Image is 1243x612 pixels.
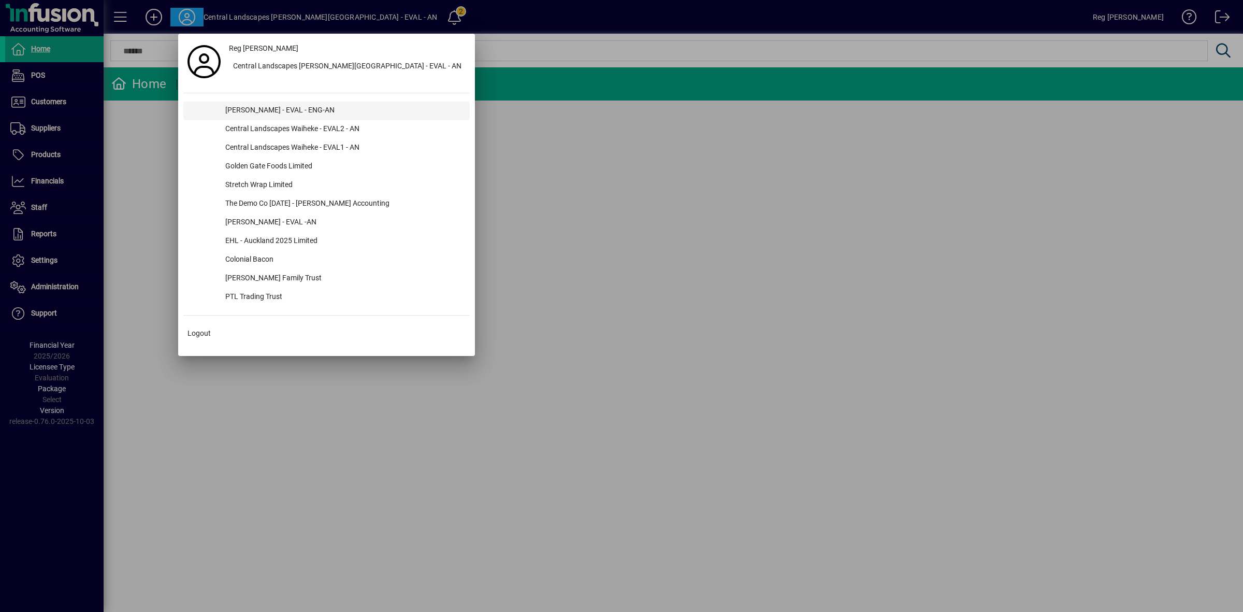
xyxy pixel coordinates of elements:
button: Stretch Wrap Limited [183,176,470,195]
a: Profile [183,52,225,71]
div: Golden Gate Foods Limited [217,158,470,176]
button: Logout [183,324,470,343]
div: Central Landscapes Waiheke - EVAL1 - AN [217,139,470,158]
a: Reg [PERSON_NAME] [225,39,470,58]
button: The Demo Co [DATE] - [PERSON_NAME] Accounting [183,195,470,214]
div: [PERSON_NAME] - EVAL -AN [217,214,470,232]
div: Stretch Wrap Limited [217,176,470,195]
div: The Demo Co [DATE] - [PERSON_NAME] Accounting [217,195,470,214]
button: [PERSON_NAME] - EVAL - ENG-AN [183,102,470,120]
button: Golden Gate Foods Limited [183,158,470,176]
div: PTL Trading Trust [217,288,470,307]
span: Logout [187,328,211,339]
div: EHL - Auckland 2025 Limited [217,232,470,251]
button: EHL - Auckland 2025 Limited [183,232,470,251]
div: [PERSON_NAME] - EVAL - ENG-AN [217,102,470,120]
span: Reg [PERSON_NAME] [229,43,298,54]
div: Central Landscapes Waiheke - EVAL2 - AN [217,120,470,139]
button: Colonial Bacon [183,251,470,269]
div: [PERSON_NAME] Family Trust [217,269,470,288]
button: Central Landscapes Waiheke - EVAL1 - AN [183,139,470,158]
div: Colonial Bacon [217,251,470,269]
button: PTL Trading Trust [183,288,470,307]
button: Central Landscapes [PERSON_NAME][GEOGRAPHIC_DATA] - EVAL - AN [225,58,470,76]
button: [PERSON_NAME] Family Trust [183,269,470,288]
button: Central Landscapes Waiheke - EVAL2 - AN [183,120,470,139]
button: [PERSON_NAME] - EVAL -AN [183,214,470,232]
